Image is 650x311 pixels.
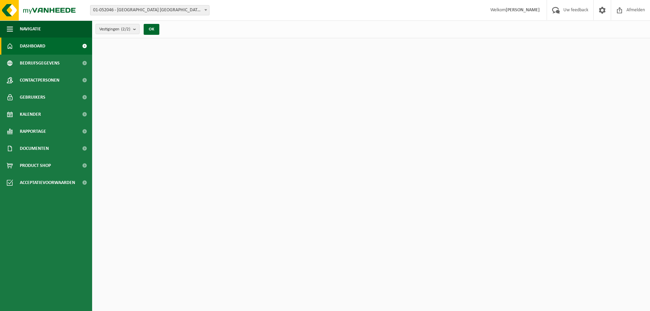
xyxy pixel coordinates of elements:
[20,38,45,55] span: Dashboard
[99,24,130,34] span: Vestigingen
[20,157,51,174] span: Product Shop
[144,24,159,35] button: OK
[20,89,45,106] span: Gebruikers
[20,72,59,89] span: Contactpersonen
[90,5,209,15] span: 01-052046 - SAINT-GOBAIN ADFORS BELGIUM - BUGGENHOUT
[20,140,49,157] span: Documenten
[20,106,41,123] span: Kalender
[506,8,540,13] strong: [PERSON_NAME]
[90,5,210,15] span: 01-052046 - SAINT-GOBAIN ADFORS BELGIUM - BUGGENHOUT
[20,123,46,140] span: Rapportage
[20,20,41,38] span: Navigatie
[121,27,130,31] count: (2/2)
[20,174,75,191] span: Acceptatievoorwaarden
[20,55,60,72] span: Bedrijfsgegevens
[96,24,140,34] button: Vestigingen(2/2)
